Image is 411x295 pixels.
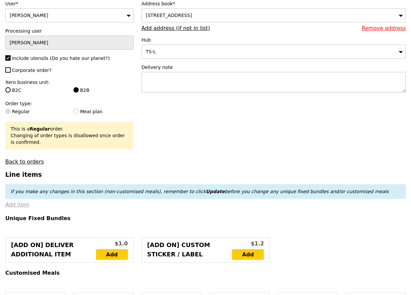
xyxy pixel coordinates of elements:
[12,68,51,73] span: Corporate order?
[73,109,79,114] input: Meal plan
[142,25,210,31] a: Add address (if not in list)
[5,270,406,276] h4: Customised Meals
[5,171,406,178] h3: Line items
[232,249,264,260] a: Add
[73,87,79,93] input: B2B
[142,37,406,43] label: Hub
[5,100,134,107] label: Order type:
[11,189,389,194] em: If you make any changes in this section (non-customised meals), remember to click before you chan...
[96,249,128,260] a: Add
[5,87,65,94] label: B2C
[73,87,134,94] label: B2B
[5,87,11,93] input: B2C
[5,158,44,165] a: Back to orders
[146,49,156,54] span: TS-L
[12,56,110,61] span: Include utensils (Do you hate our planet?)
[73,108,134,115] label: Meal plan
[11,240,96,260] div: [Add on] Deliver Additional Item
[146,13,192,18] span: [STREET_ADDRESS]
[5,215,406,221] h4: Unique Fixed Bundles
[206,189,225,194] b: Update
[5,201,29,208] a: Add item
[5,109,11,114] input: Regular
[232,240,264,248] div: $1.2
[96,240,128,248] div: $1.0
[147,240,232,260] div: [Add on] Custom Sticker / Label
[142,64,406,71] label: Delivery note
[5,0,134,7] label: User*
[30,126,50,132] b: Regular
[5,79,134,86] label: Xero business unit:
[142,0,406,7] label: Address book*
[11,126,128,146] div: This is a order. Changing of order types is disallowed once order is confirmed.
[361,25,406,31] a: Remove address
[5,28,134,34] label: Processing user
[10,13,48,18] span: [PERSON_NAME]
[5,67,11,73] input: Corporate order?
[5,108,65,115] label: Regular
[5,55,11,61] input: Include utensils (Do you hate our planet?)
